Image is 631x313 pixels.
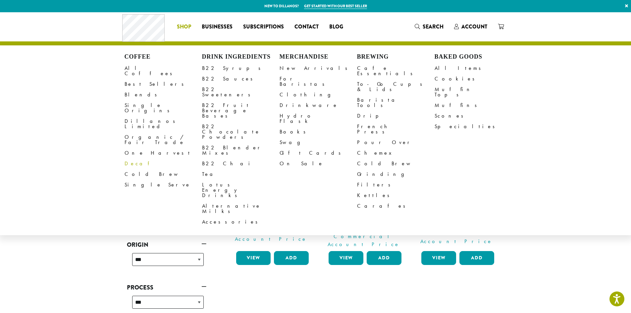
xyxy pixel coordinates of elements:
a: One Harvest [125,148,202,158]
h4: Brewing [357,53,435,61]
a: Pour Over [357,137,435,148]
a: Specialties [435,121,512,132]
a: Lotus Energy Drinks [202,180,280,201]
a: Get started with our best seller [304,3,367,9]
span: Account [461,23,487,30]
a: Books [280,127,357,137]
a: B22 Sweeteners [202,84,280,100]
a: B22 Syrups [202,63,280,74]
a: Decaf [125,158,202,169]
a: Drinkware [280,100,357,111]
span: Businesses [202,23,233,31]
a: Barista Tools [357,95,435,111]
a: Drip [357,111,435,121]
a: Scones [435,111,512,121]
span: Shop [177,23,191,31]
a: Single Origins [125,100,202,116]
a: Cookies [435,74,512,84]
a: On Sale [280,158,357,169]
a: Tea [202,169,280,180]
a: Chemex [357,148,435,158]
h4: Baked Goods [435,53,512,61]
span: Subscriptions [243,23,284,31]
span: Commercial Account Price [324,233,403,248]
a: Blends [125,89,202,100]
a: View [421,251,456,265]
a: Hydro Flask [280,111,357,127]
a: Muffin Tops [435,84,512,100]
h4: Coffee [125,53,202,61]
a: Cafe Essentials [357,63,435,79]
a: Cold Brew [357,158,435,169]
a: Cold Brew [125,169,202,180]
h4: Drink Ingredients [202,53,280,61]
a: Grinding [357,169,435,180]
a: All Coffees [125,63,202,79]
a: B22 Fruit Beverage Bases [202,100,280,121]
button: Add [274,251,309,265]
a: View [236,251,271,265]
div: Origin [127,250,206,274]
a: Accessories [202,217,280,227]
a: Dillanos Limited [125,116,202,132]
a: Kettles [357,190,435,201]
a: Shop [172,22,196,32]
a: Best Sellers [125,79,202,89]
a: Origin [127,239,206,250]
span: Blog [329,23,343,31]
span: Search [423,23,444,30]
h4: Merchandise [280,53,357,61]
a: French Press [357,121,435,137]
a: Gift Cards [280,148,357,158]
a: Process [127,282,206,293]
a: B22 Chai [202,158,280,169]
a: Single Serve [125,180,202,190]
a: To-Go Cups & Lids [357,79,435,95]
a: All Items [435,63,512,74]
a: Muffins [435,100,512,111]
a: Clothing [280,89,357,100]
span: Contact [294,23,319,31]
a: Filters [357,180,435,190]
a: Search [409,21,449,32]
a: New Arrivals [280,63,357,74]
a: For Baristas [280,74,357,89]
a: B22 Chocolate Powders [202,121,280,142]
a: Alternative Milks [202,201,280,217]
a: Swag [280,137,357,148]
a: B22 Sauces [202,74,280,84]
a: B22 Blender Mixes [202,142,280,158]
span: Commercial Account Price [417,230,496,245]
a: Carafes [357,201,435,211]
button: Add [367,251,401,265]
a: View [329,251,363,265]
button: Add [459,251,494,265]
a: Organic / Fair Trade [125,132,202,148]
